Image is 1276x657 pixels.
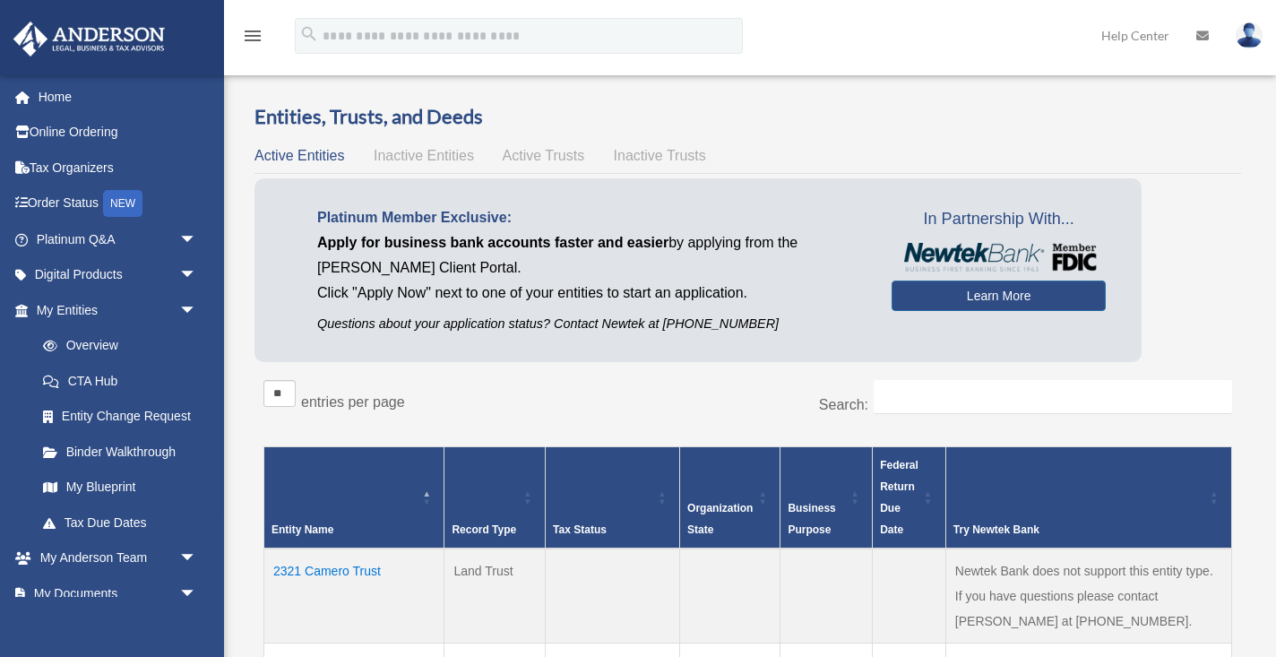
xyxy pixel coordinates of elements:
a: Overview [25,328,206,364]
th: Business Purpose: Activate to sort [780,446,873,549]
span: Record Type [452,523,516,536]
a: Tax Organizers [13,150,224,186]
div: Try Newtek Bank [953,519,1204,540]
span: Entity Name [272,523,333,536]
span: Business Purpose [788,502,835,536]
span: Federal Return Due Date [880,459,918,536]
th: Federal Return Due Date: Activate to sort [873,446,946,549]
a: Digital Productsarrow_drop_down [13,257,224,293]
label: entries per page [301,394,405,410]
td: Newtek Bank does not support this entity type. If you have questions please contact [PERSON_NAME]... [945,549,1231,644]
span: Inactive Trusts [614,148,706,163]
a: Order StatusNEW [13,186,224,222]
th: Entity Name: Activate to invert sorting [264,446,444,549]
img: NewtekBankLogoSM.png [901,243,1097,272]
a: Entity Change Request [25,399,215,435]
th: Organization State: Activate to sort [680,446,780,549]
a: Platinum Q&Aarrow_drop_down [13,221,224,257]
img: User Pic [1236,22,1263,48]
span: In Partnership With... [892,205,1106,234]
p: Questions about your application status? Contact Newtek at [PHONE_NUMBER] [317,313,865,335]
a: My Documentsarrow_drop_down [13,575,224,611]
h3: Entities, Trusts, and Deeds [254,103,1241,131]
p: Platinum Member Exclusive: [317,205,865,230]
span: arrow_drop_down [179,575,215,612]
i: menu [242,25,263,47]
a: My Anderson Teamarrow_drop_down [13,540,224,576]
a: Home [13,79,224,115]
span: Apply for business bank accounts faster and easier [317,235,668,250]
span: Organization State [687,502,753,536]
a: menu [242,31,263,47]
span: arrow_drop_down [179,221,215,258]
th: Record Type: Activate to sort [444,446,546,549]
a: My Blueprint [25,470,215,506]
td: Land Trust [444,549,546,644]
span: Active Trusts [503,148,585,163]
a: My Entitiesarrow_drop_down [13,292,215,328]
p: by applying from the [PERSON_NAME] Client Portal. [317,230,865,281]
a: Binder Walkthrough [25,434,215,470]
span: arrow_drop_down [179,292,215,329]
th: Tax Status: Activate to sort [546,446,680,549]
a: Tax Due Dates [25,505,215,540]
i: search [299,24,319,44]
label: Search: [819,397,868,412]
th: Try Newtek Bank : Activate to sort [945,446,1231,549]
a: CTA Hub [25,363,215,399]
span: Inactive Entities [374,148,474,163]
td: 2321 Camero Trust [264,549,444,644]
a: Online Ordering [13,115,224,151]
span: Tax Status [553,523,607,536]
span: Active Entities [254,148,344,163]
img: Anderson Advisors Platinum Portal [8,22,170,56]
a: Learn More [892,281,1106,311]
p: Click "Apply Now" next to one of your entities to start an application. [317,281,865,306]
span: arrow_drop_down [179,257,215,294]
span: arrow_drop_down [179,540,215,577]
div: NEW [103,190,142,217]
